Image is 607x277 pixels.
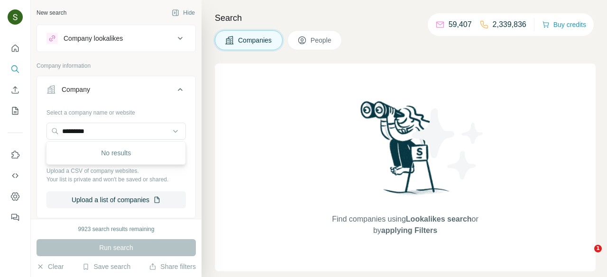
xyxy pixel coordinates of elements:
button: Upload a list of companies [46,191,186,208]
button: Feedback [8,209,23,226]
button: Dashboard [8,188,23,205]
button: Clear [37,262,64,271]
button: Company [37,78,195,105]
p: Your list is private and won't be saved or shared. [46,175,186,184]
div: Company lookalikes [64,34,123,43]
button: Company lookalikes [37,27,195,50]
p: 2,339,836 [493,19,526,30]
button: Use Surfe API [8,167,23,184]
span: People [311,36,332,45]
div: Company [62,85,90,94]
img: Avatar [8,9,23,25]
button: Hide [165,6,202,20]
p: Company information [37,62,196,70]
div: No results [48,143,184,162]
span: Find companies using or by [329,214,481,236]
button: My lists [8,102,23,119]
div: Select a company name or website [46,105,186,117]
img: Surfe Illustration - Stars [405,101,491,187]
button: Search [8,61,23,78]
button: Share filters [149,262,196,271]
span: Companies [238,36,273,45]
span: applying Filters [381,226,437,234]
span: Lookalikes search [406,215,472,223]
h4: Search [215,11,596,25]
button: Quick start [8,40,23,57]
button: Use Surfe on LinkedIn [8,146,23,163]
p: Upload a CSV of company websites. [46,167,186,175]
img: Surfe Illustration - Woman searching with binoculars [356,98,455,204]
button: Save search [82,262,130,271]
div: New search [37,9,66,17]
div: 9923 search results remaining [78,225,155,233]
button: Buy credits [542,18,586,31]
button: Enrich CSV [8,81,23,98]
span: 1 [594,245,602,252]
iframe: Intercom live chat [575,245,598,268]
p: 59,407 [449,19,472,30]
